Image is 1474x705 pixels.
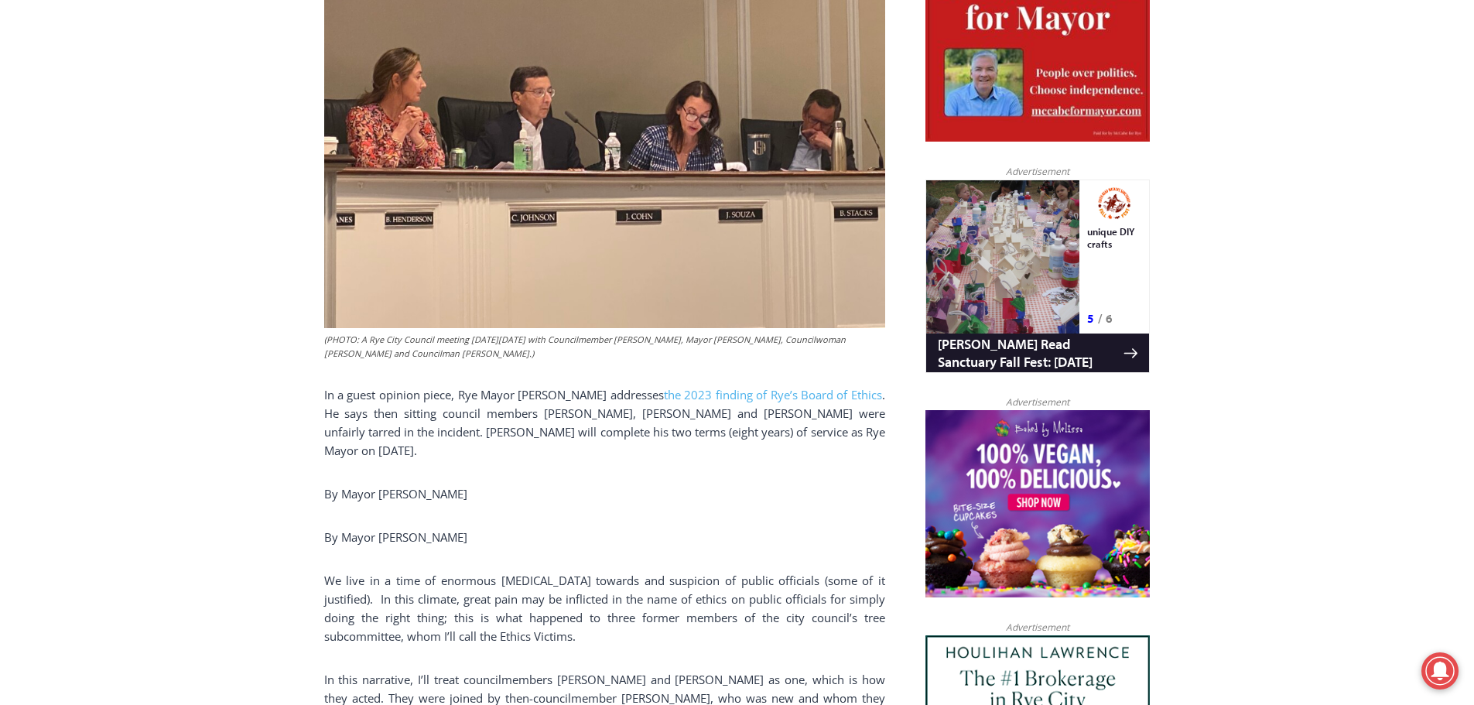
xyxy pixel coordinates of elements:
div: / [173,131,176,146]
p: In a guest opinion piece, Rye Mayor [PERSON_NAME] addresses . He says then sitting council member... [324,385,885,460]
span: Advertisement [990,395,1085,409]
span: Advertisement [990,620,1085,635]
figcaption: (PHOTO: A Rye City Council meeting [DATE][DATE] with Councilmember [PERSON_NAME], Mayor [PERSON_N... [324,333,885,360]
div: "I learned about the history of a place I’d honestly never considered even as a resident of [GEOG... [391,1,731,150]
span: Intern @ [DOMAIN_NAME] [405,154,717,189]
a: [PERSON_NAME] Read Sanctuary Fall Fest: [DATE] [1,154,224,193]
h4: [PERSON_NAME] Read Sanctuary Fall Fest: [DATE] [12,156,198,191]
div: 6 [180,131,187,146]
img: Baked by Melissa [925,410,1150,597]
div: unique DIY crafts [162,46,216,127]
a: the 2023 finding of Rye’s Board of Ethics [664,387,882,402]
p: By Mayor [PERSON_NAME] [324,484,885,503]
a: Intern @ [DOMAIN_NAME] [372,150,750,193]
span: Advertisement [990,164,1085,179]
p: We live in a time of enormous [MEDICAL_DATA] towards and suspicion of public officials (some of i... [324,571,885,645]
div: 5 [162,131,169,146]
p: By Mayor [PERSON_NAME] [324,528,885,546]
